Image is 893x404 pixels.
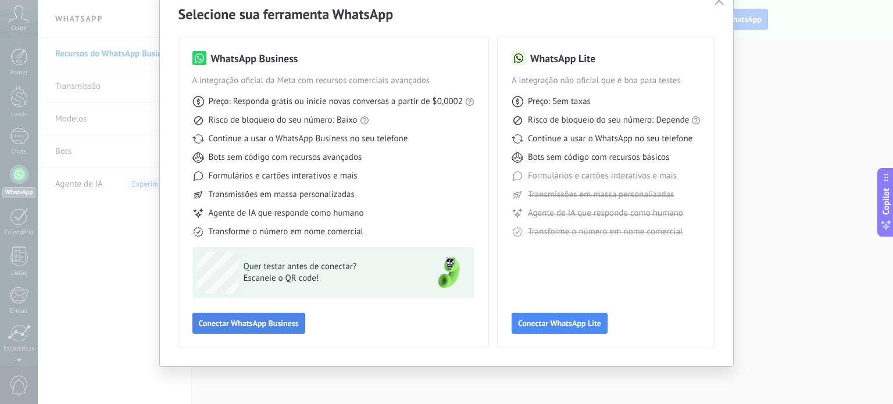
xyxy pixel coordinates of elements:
[528,152,669,163] span: Bots sem código com recursos básicos
[512,313,608,334] button: Conectar WhatsApp Lite
[244,273,413,284] span: Escaneie o QR code!
[209,133,408,145] span: Continue a usar o WhatsApp Business no seu telefone
[528,115,690,126] span: Risco de bloqueio do seu número: Depende
[528,96,591,108] span: Preço: Sem taxas
[244,261,413,273] span: Quer testar antes de conectar?
[192,313,305,334] button: Conectar WhatsApp Business
[209,170,358,182] span: Formulários e cartões interativos e mais
[528,133,692,145] span: Continue a usar o WhatsApp no seu telefone
[209,96,463,108] span: Preço: Responda grátis ou inicie novas conversas a partir de $0,0002
[209,189,355,201] span: Transmissões em massa personalizadas
[209,115,358,126] span: Risco de bloqueio do seu número: Baixo
[199,319,299,327] span: Conectar WhatsApp Business
[528,208,683,219] span: Agente de IA que responde como humano
[530,51,595,66] h3: WhatsApp Lite
[192,75,474,87] span: A integração oficial da Meta com recursos comerciais avançados
[528,189,674,201] span: Transmissões em massa personalizadas
[209,208,364,219] span: Agente de IA que responde como humano
[880,188,892,214] span: Copilot
[528,170,677,182] span: Formulários e cartões interativos e mais
[178,5,715,23] h2: Selecione sua ferramenta WhatsApp
[211,51,298,66] h3: WhatsApp Business
[209,226,363,238] span: Transforme o número em nome comercial
[518,319,601,327] span: Conectar WhatsApp Lite
[528,226,683,238] span: Transforme o número em nome comercial
[428,252,470,294] img: green-phone.png
[209,152,362,163] span: Bots sem código com recursos avançados
[512,75,701,87] span: A integração não oficial que é boa para testes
